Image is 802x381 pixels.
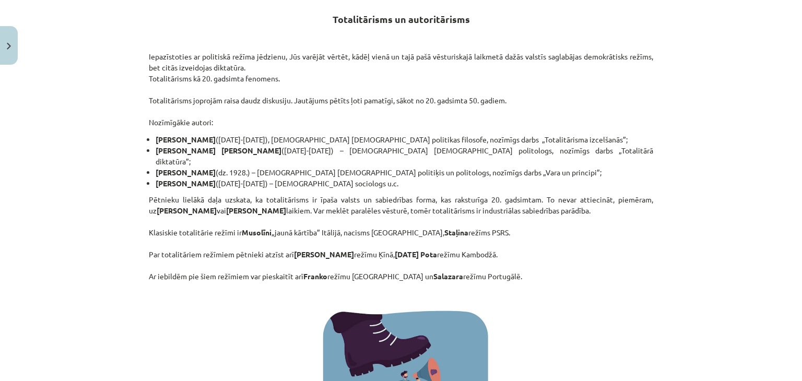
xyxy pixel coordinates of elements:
strong: [PERSON_NAME] [156,135,216,144]
strong: [PERSON_NAME] [156,168,216,177]
li: ([DATE]-[DATE]) – [DEMOGRAPHIC_DATA] [DEMOGRAPHIC_DATA] politologs, nozīmīgs darbs „Totalitārā di... [156,145,653,167]
p: Pētnieku lielākā daļa uzskata, ka totalitārisms ir īpaša valsts un sabiedrības forma, kas rakstur... [149,194,653,282]
li: (dz. 1928.) – [DEMOGRAPHIC_DATA] [DEMOGRAPHIC_DATA] politiķis un politologs, nozīmīgs darbs „Vara... [156,167,653,178]
strong: [PERSON_NAME] [226,206,286,215]
strong: Salazara [433,271,463,281]
strong: [DATE] Pota [395,249,437,259]
strong: [PERSON_NAME] [PERSON_NAME] [156,146,281,155]
strong: [PERSON_NAME] [156,178,216,188]
li: ([DATE]-[DATE]), [DEMOGRAPHIC_DATA] [DEMOGRAPHIC_DATA] politikas filosofe, nozīmīgs darbs „Totali... [156,134,653,145]
strong: Franko [303,271,327,281]
strong: [PERSON_NAME] [157,206,217,215]
strong: [PERSON_NAME] [294,249,354,259]
strong: Musolīni [242,228,272,237]
img: icon-close-lesson-0947bae3869378f0d4975bcd49f059093ad1ed9edebbc8119c70593378902aed.svg [7,43,11,50]
p: Iepazīstoties ar politiskā režīma jēdzienu, Jūs varējāt vērtēt, kādēļ vienā un tajā pašā vēsturis... [149,29,653,128]
strong: Staļina [444,228,468,237]
strong: Totalitārisms un autoritārisms [333,13,470,25]
li: ([DATE]-[DATE]) – [DEMOGRAPHIC_DATA] sociologs u.c. [156,178,653,189]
